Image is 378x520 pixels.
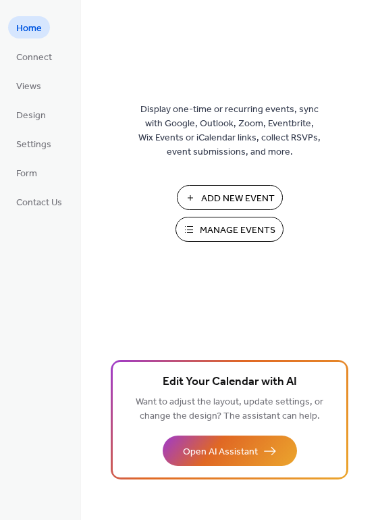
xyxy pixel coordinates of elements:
button: Add New Event [177,185,283,210]
span: Open AI Assistant [183,445,258,459]
a: Form [8,161,45,184]
span: Home [16,22,42,36]
button: Manage Events [175,217,283,242]
a: Views [8,74,49,97]
a: Contact Us [8,190,70,213]
span: Views [16,80,41,94]
span: Display one-time or recurring events, sync with Google, Outlook, Zoom, Eventbrite, Wix Events or ... [138,103,321,159]
span: Manage Events [200,224,275,238]
span: Edit Your Calendar with AI [163,373,297,392]
a: Home [8,16,50,38]
span: Contact Us [16,196,62,210]
span: Form [16,167,37,181]
a: Connect [8,45,60,68]
span: Settings [16,138,51,152]
span: Want to adjust the layout, update settings, or change the design? The assistant can help. [136,393,323,425]
span: Add New Event [201,192,275,206]
span: Design [16,109,46,123]
button: Open AI Assistant [163,436,297,466]
span: Connect [16,51,52,65]
a: Settings [8,132,59,155]
a: Design [8,103,54,126]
